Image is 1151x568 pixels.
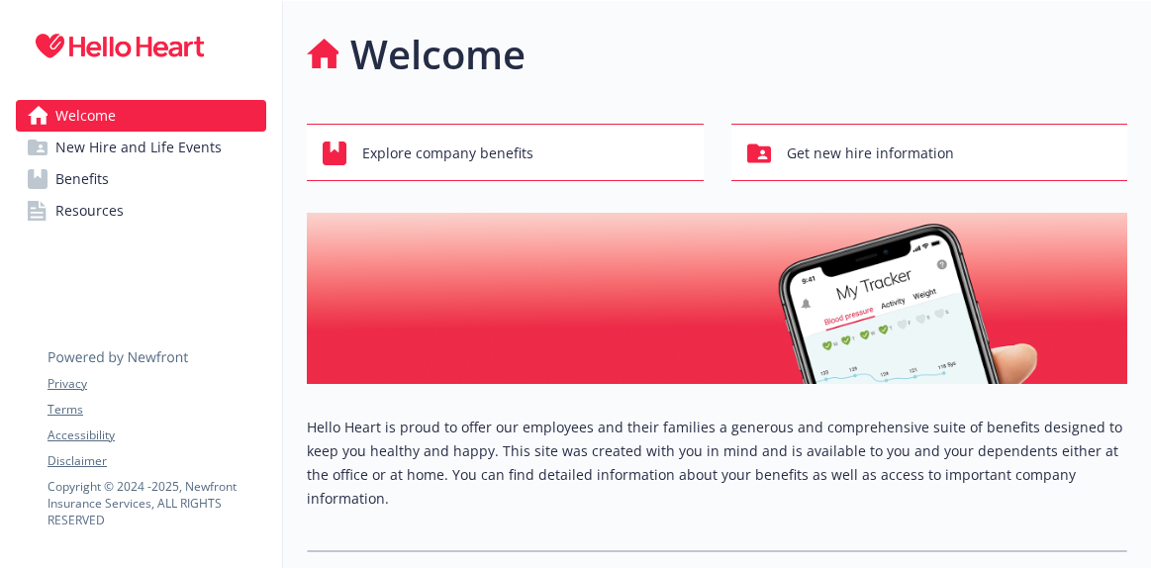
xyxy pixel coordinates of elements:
[55,163,109,195] span: Benefits
[48,401,265,419] a: Terms
[48,452,265,470] a: Disclaimer
[16,132,266,163] a: New Hire and Life Events
[307,213,1127,384] img: overview page banner
[350,25,526,84] h1: Welcome
[55,195,124,227] span: Resources
[55,100,116,132] span: Welcome
[16,195,266,227] a: Resources
[55,132,222,163] span: New Hire and Life Events
[48,478,265,528] p: Copyright © 2024 - 2025 , Newfront Insurance Services, ALL RIGHTS RESERVED
[307,416,1127,511] p: Hello Heart is proud to offer our employees and their families a generous and comprehensive suite...
[307,124,704,181] button: Explore company benefits
[362,135,533,172] span: Explore company benefits
[48,426,265,444] a: Accessibility
[16,100,266,132] a: Welcome
[48,375,265,393] a: Privacy
[16,163,266,195] a: Benefits
[787,135,954,172] span: Get new hire information
[731,124,1128,181] button: Get new hire information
